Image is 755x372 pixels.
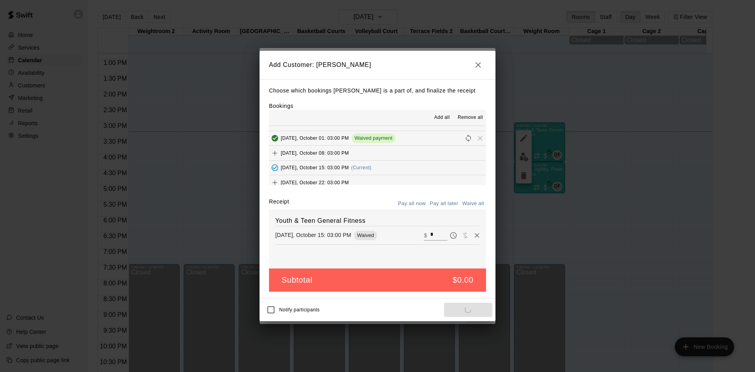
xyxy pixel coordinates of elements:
button: Added - Collect Payment[DATE], October 15: 03:00 PM(Current) [269,161,486,175]
h5: Subtotal [282,275,312,285]
span: Add all [434,114,450,122]
span: Notify participants [279,307,320,313]
h2: Add Customer: [PERSON_NAME] [260,51,495,79]
button: Add[DATE], October 22: 03:00 PM [269,175,486,190]
span: [DATE], October 15: 03:00 PM [281,165,349,170]
button: Pay all later [428,198,460,210]
span: Remove all [458,114,483,122]
h6: Youth & Teen General Fitness [275,216,480,226]
span: Add [269,150,281,155]
span: Pay later [447,231,459,238]
span: [DATE]: 03:00 PM [281,120,321,126]
span: Add [269,120,281,126]
button: Added & Paid [269,132,281,144]
label: Bookings [269,103,293,109]
span: Add [269,179,281,185]
span: [DATE], October 22: 03:00 PM [281,180,349,185]
span: Waived payment [352,135,396,141]
p: Choose which bookings [PERSON_NAME] is a part of, and finalize the receipt [269,86,486,96]
button: Add all [429,111,455,124]
span: Remove [474,135,486,141]
button: Added - Collect Payment [269,162,281,174]
span: Waived [354,232,377,238]
button: Add[DATE], October 08: 03:00 PM [269,146,486,160]
button: Remove all [455,111,486,124]
label: Receipt [269,198,289,210]
p: $ [424,231,427,239]
span: [DATE], October 01: 03:00 PM [281,135,349,141]
h5: $0.00 [453,275,473,285]
p: [DATE], October 15: 03:00 PM [275,231,351,239]
button: Pay all now [396,198,428,210]
span: Reschedule [462,135,474,141]
span: [DATE], October 08: 03:00 PM [281,150,349,155]
span: Waive payment [459,231,471,238]
button: Remove [471,229,483,241]
span: (Current) [351,165,372,170]
button: Waive all [460,198,486,210]
button: Added & Paid[DATE], October 01: 03:00 PMWaived paymentRescheduleRemove [269,131,486,146]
